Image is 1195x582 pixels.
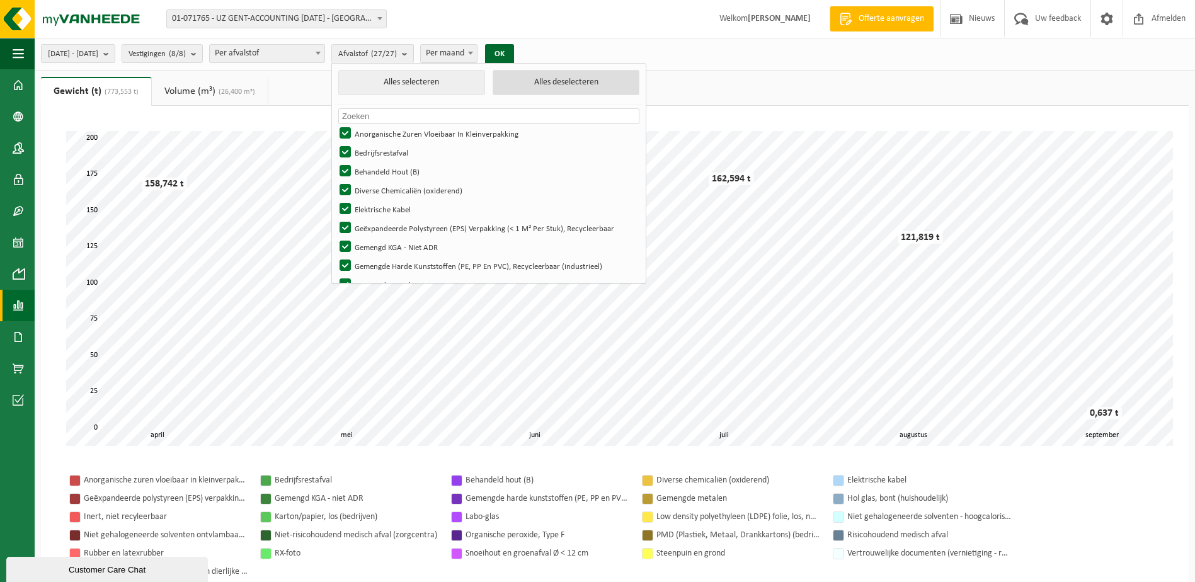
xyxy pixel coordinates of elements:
[337,181,638,200] label: Diverse Chemicaliën (oxiderend)
[122,44,203,63] button: Vestigingen(8/8)
[275,472,438,488] div: Bedrijfsrestafval
[101,88,139,96] span: (773,553 t)
[48,45,98,64] span: [DATE] - [DATE]
[84,545,248,561] div: Rubber en latexrubber
[337,219,638,237] label: Geëxpandeerde Polystyreen (EPS) Verpakking (< 1 M² Per Stuk), Recycleerbaar
[656,527,820,543] div: PMD (Plastiek, Metaal, Drankkartons) (bedrijven)
[84,472,248,488] div: Anorganische zuren vloeibaar in kleinverpakking
[338,45,397,64] span: Afvalstof
[84,491,248,506] div: Geëxpandeerde polystyreen (EPS) verpakking (< 1 m² per stuk), recycleerbaar
[337,162,638,181] label: Behandeld Hout (B)
[485,44,514,64] button: OK
[847,509,1011,525] div: Niet gehalogeneerde solventen - hoogcalorisch in kleinverpakking
[337,256,638,275] label: Gemengde Harde Kunststoffen (PE, PP En PVC), Recycleerbaar (industrieel)
[210,45,324,62] span: Per afvalstof
[466,527,629,543] div: Organische peroxide, Type F
[142,178,187,190] div: 158,742 t
[41,77,151,106] a: Gewicht (t)
[169,50,186,58] count: (8/8)
[331,44,414,63] button: Afvalstof(27/27)
[152,77,268,106] a: Volume (m³)
[421,45,477,62] span: Per maand
[847,491,1011,506] div: Hol glas, bont (huishoudelijk)
[275,527,438,543] div: Niet-risicohoudend medisch afval (zorgcentra)
[338,108,639,124] input: Zoeken
[209,44,325,63] span: Per afvalstof
[847,527,1011,543] div: Risicohoudend medisch afval
[337,124,638,143] label: Anorganische Zuren Vloeibaar In Kleinverpakking
[337,237,638,256] label: Gemengd KGA - Niet ADR
[167,10,386,28] span: 01-071765 - UZ GENT-ACCOUNTING 0 BC - GENT
[656,491,820,506] div: Gemengde metalen
[466,472,629,488] div: Behandeld hout (B)
[656,472,820,488] div: Diverse chemicaliën (oxiderend)
[337,200,638,219] label: Elektrische Kabel
[466,509,629,525] div: Labo-glas
[709,173,754,185] div: 162,594 t
[656,509,820,525] div: Low density polyethyleen (LDPE) folie, los, naturel/gekleurd (70/30)
[420,44,477,63] span: Per maand
[275,491,438,506] div: Gemengd KGA - niet ADR
[656,545,820,561] div: Steenpuin en grond
[275,509,438,525] div: Karton/papier, los (bedrijven)
[466,545,629,561] div: Snoeihout en groenafval Ø < 12 cm
[493,70,639,95] button: Alles deselecteren
[84,509,248,525] div: Inert, niet recyleerbaar
[6,554,210,582] iframe: chat widget
[855,13,927,25] span: Offerte aanvragen
[331,153,376,166] div: 175,978 t
[338,70,485,95] button: Alles selecteren
[337,275,638,294] label: Gemengde Metalen
[466,491,629,506] div: Gemengde harde kunststoffen (PE, PP en PVC), recycleerbaar (industrieel)
[830,6,934,31] a: Offerte aanvragen
[215,88,255,96] span: (26,400 m³)
[166,9,387,28] span: 01-071765 - UZ GENT-ACCOUNTING 0 BC - GENT
[748,14,811,23] strong: [PERSON_NAME]
[847,545,1011,561] div: Vertrouwelijke documenten (vernietiging - recyclage)
[847,472,1011,488] div: Elektrische kabel
[41,44,115,63] button: [DATE] - [DATE]
[1087,407,1122,419] div: 0,637 t
[898,231,943,244] div: 121,819 t
[84,527,248,543] div: Niet gehalogeneerde solventen ontvlambaar en giftig
[275,545,438,561] div: RX-foto
[337,143,638,162] label: Bedrijfsrestafval
[371,50,397,58] count: (27/27)
[129,45,186,64] span: Vestigingen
